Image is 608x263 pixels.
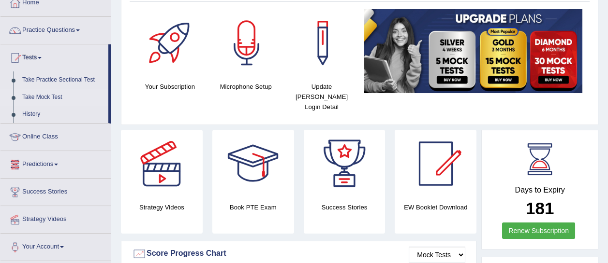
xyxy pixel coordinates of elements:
[0,234,111,258] a: Your Account
[526,199,554,218] b: 181
[213,82,279,92] h4: Microphone Setup
[0,124,111,148] a: Online Class
[18,71,108,89] a: Take Practice Sectional Test
[0,179,111,203] a: Success Stories
[18,89,108,106] a: Take Mock Test
[132,247,465,261] div: Score Progress Chart
[0,206,111,230] a: Strategy Videos
[0,17,111,41] a: Practice Questions
[121,202,203,212] h4: Strategy Videos
[137,82,203,92] h4: Your Subscription
[395,202,476,212] h4: EW Booklet Download
[212,202,294,212] h4: Book PTE Exam
[492,186,587,194] h4: Days to Expiry
[289,82,355,112] h4: Update [PERSON_NAME] Login Detail
[502,222,575,239] a: Renew Subscription
[18,106,108,123] a: History
[0,44,108,69] a: Tests
[0,151,111,175] a: Predictions
[304,202,386,212] h4: Success Stories
[364,9,582,93] img: small5.jpg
